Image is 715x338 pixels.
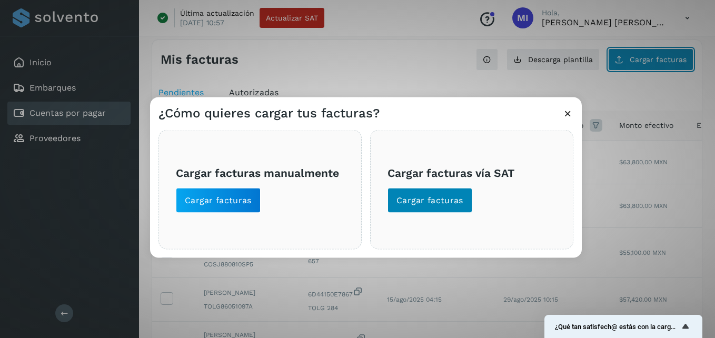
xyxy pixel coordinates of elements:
button: Mostrar encuesta - ¿Qué tan satisfech@ estás con la carga de tus facturas? [555,320,692,333]
span: Cargar facturas [396,195,463,206]
h3: ¿Cómo quieres cargar tus facturas? [158,106,380,121]
h3: Cargar facturas vía SAT [388,166,556,179]
span: ¿Qué tan satisfech@ estás con la carga de tus facturas? [555,323,679,331]
button: Cargar facturas [176,188,261,213]
span: Cargar facturas [185,195,252,206]
h3: Cargar facturas manualmente [176,166,344,179]
button: Cargar facturas [388,188,472,213]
